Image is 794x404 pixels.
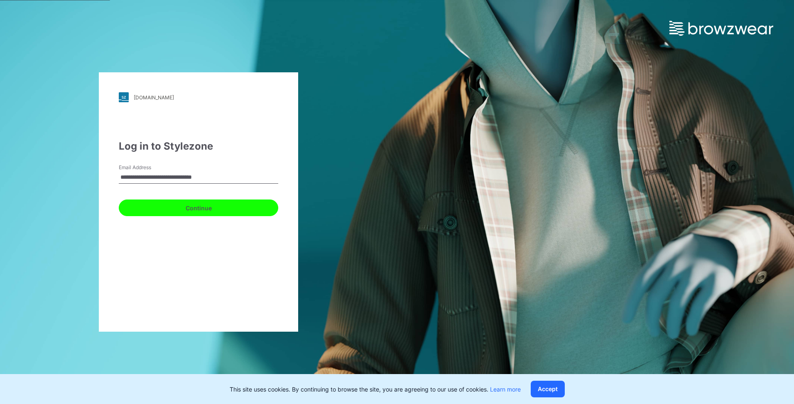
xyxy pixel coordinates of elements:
img: stylezone-logo.562084cfcfab977791bfbf7441f1a819.svg [119,92,129,102]
button: Continue [119,200,278,216]
img: browzwear-logo.e42bd6dac1945053ebaf764b6aa21510.svg [669,21,773,36]
button: Accept [531,381,565,397]
a: Learn more [490,386,521,393]
label: Email Address [119,164,177,171]
div: Log in to Stylezone [119,139,278,154]
p: This site uses cookies. By continuing to browse the site, you are agreeing to our use of cookies. [230,385,521,394]
div: [DOMAIN_NAME] [134,94,174,101]
a: [DOMAIN_NAME] [119,92,278,102]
